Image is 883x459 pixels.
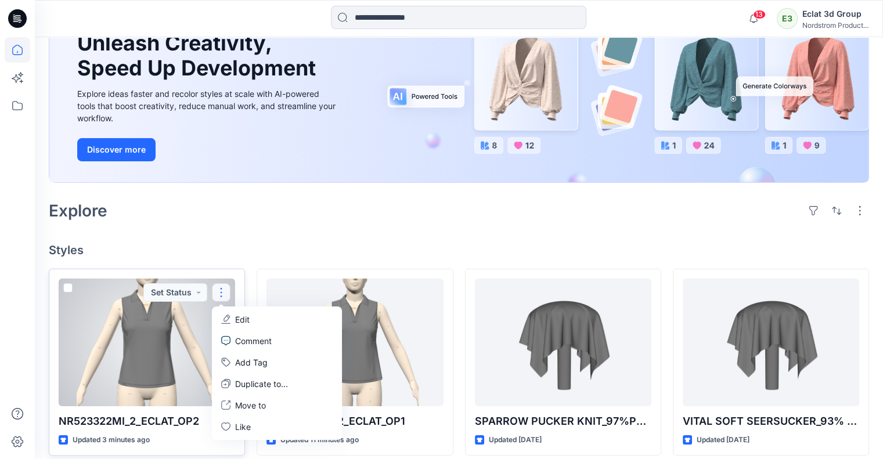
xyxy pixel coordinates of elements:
[214,309,340,330] a: Edit
[753,10,766,19] span: 13
[489,434,542,446] p: Updated [DATE]
[802,21,868,30] div: Nordstrom Product...
[697,434,749,446] p: Updated [DATE]
[683,279,859,406] a: VITAL SOFT SEERSUCKER_93% Recycled Nylon, 7% Spandex_100gsm_C32823-Q
[235,421,251,433] p: Like
[59,279,235,406] a: NR523322MI_2_ECLAT_OP2
[280,434,359,446] p: Updated 11 minutes ago
[77,138,338,161] a: Discover more
[77,31,321,81] h1: Unleash Creativity, Speed Up Development
[235,378,288,390] p: Duplicate to...
[683,413,859,429] p: VITAL SOFT SEERSUCKER_93% Recycled Nylon, 7% Spandex_100gsm_C32823-Q
[235,335,272,347] p: Comment
[235,313,250,326] p: Edit
[73,434,150,446] p: Updated 3 minutes ago
[475,279,651,406] a: SPARROW PUCKER KNIT_97%Polyester 3%Spandex_440gsm_23019
[77,138,156,161] button: Discover more
[266,413,443,429] p: NR523322MI_2_ECLAT_OP1
[49,201,107,220] h2: Explore
[77,88,338,124] div: Explore ideas faster and recolor styles at scale with AI-powered tools that boost creativity, red...
[475,413,651,429] p: SPARROW PUCKER KNIT_97%Polyester 3%Spandex_440gsm_23019
[802,7,868,21] div: Eclat 3d Group
[235,399,266,411] p: Move to
[777,8,798,29] div: E3
[214,352,340,373] button: Add Tag
[266,279,443,406] a: NR523322MI_2_ECLAT_OP1
[49,243,869,257] h4: Styles
[59,413,235,429] p: NR523322MI_2_ECLAT_OP2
